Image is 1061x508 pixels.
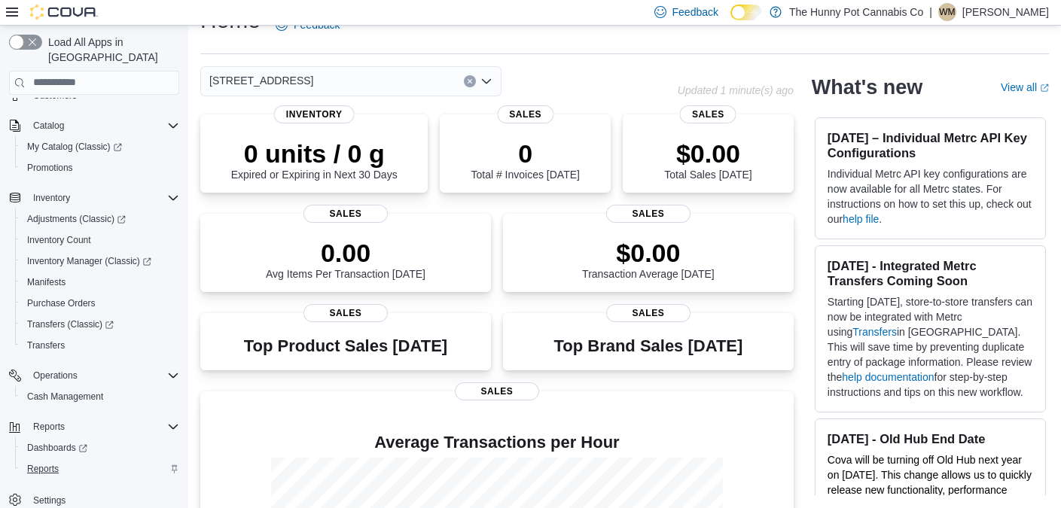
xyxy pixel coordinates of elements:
span: Inventory [274,105,355,123]
span: Feedback [672,5,718,20]
span: Transfers [27,339,65,351]
span: My Catalog (Classic) [27,141,122,153]
a: Adjustments (Classic) [21,210,132,228]
span: Dark Mode [730,20,731,21]
p: | [929,3,932,21]
span: Catalog [27,117,179,135]
span: WM [939,3,955,21]
div: Total Sales [DATE] [664,138,752,181]
button: Transfers [15,335,185,356]
span: Manifests [21,273,179,291]
span: Transfers (Classic) [27,318,114,330]
a: Inventory Count [21,231,97,249]
span: Sales [455,382,539,400]
a: Inventory Manager (Classic) [15,251,185,272]
a: help file [843,213,879,225]
h3: [DATE] - Old Hub End Date [828,431,1033,446]
h2: What's new [812,75,922,99]
div: Avg Items Per Transaction [DATE] [266,238,425,280]
p: 0 units / 0 g [231,138,398,169]
p: Starting [DATE], store-to-store transfers can now be integrated with Metrc using in [GEOGRAPHIC_D... [828,294,1033,400]
span: Sales [303,205,388,223]
span: Manifests [27,276,66,288]
p: 0.00 [266,238,425,268]
span: Transfers (Classic) [21,315,179,333]
span: Reports [33,421,65,433]
h3: Top Brand Sales [DATE] [554,337,743,355]
span: Promotions [21,159,179,177]
span: Adjustments (Classic) [27,213,126,225]
span: Sales [497,105,553,123]
h4: Average Transactions per Hour [212,433,782,452]
input: Dark Mode [730,5,762,20]
a: Transfers (Classic) [15,314,185,335]
a: Transfers (Classic) [21,315,120,333]
div: Total # Invoices [DATE] [471,138,579,181]
button: Catalog [27,117,70,135]
button: Operations [3,365,185,386]
span: Sales [606,304,691,322]
a: Inventory Manager (Classic) [21,252,157,270]
button: Reports [3,416,185,437]
button: Cash Management [15,386,185,407]
h3: [DATE] - Integrated Metrc Transfers Coming Soon [828,258,1033,288]
button: Inventory Count [15,230,185,251]
span: Inventory [27,189,179,207]
button: Open list of options [480,75,492,87]
a: Transfers [21,336,71,354]
span: Reports [21,460,179,478]
span: Operations [27,367,179,385]
span: Purchase Orders [21,294,179,312]
span: Inventory Manager (Classic) [21,252,179,270]
a: Promotions [21,159,79,177]
span: Inventory Count [21,231,179,249]
span: Cash Management [21,388,179,406]
a: My Catalog (Classic) [21,138,128,156]
span: My Catalog (Classic) [21,138,179,156]
a: Reports [21,460,65,478]
a: Manifests [21,273,72,291]
span: Settings [33,494,66,506]
a: help documentation [842,371,934,383]
span: Purchase Orders [27,297,96,309]
button: Reports [27,418,71,436]
p: $0.00 [664,138,752,169]
a: Cash Management [21,388,109,406]
p: 0 [471,138,579,169]
span: Inventory Count [27,234,91,246]
a: Dashboards [21,439,93,457]
span: Sales [303,304,388,322]
div: Waseem Mohammed [938,3,956,21]
span: Adjustments (Classic) [21,210,179,228]
a: My Catalog (Classic) [15,136,185,157]
a: Transfers [852,326,897,338]
span: Sales [680,105,736,123]
p: Individual Metrc API key configurations are now available for all Metrc states. For instructions ... [828,166,1033,227]
span: Cash Management [27,391,103,403]
p: $0.00 [582,238,715,268]
a: Purchase Orders [21,294,102,312]
a: View allExternal link [1001,81,1049,93]
span: [STREET_ADDRESS] [209,71,313,90]
button: Manifests [15,272,185,293]
span: Operations [33,370,78,382]
a: Adjustments (Classic) [15,208,185,230]
span: Reports [27,418,179,436]
span: Load All Apps in [GEOGRAPHIC_DATA] [42,35,179,65]
button: Inventory [3,187,185,208]
div: Transaction Average [DATE] [582,238,715,280]
button: Clear input [464,75,476,87]
svg: External link [1040,84,1049,93]
button: Inventory [27,189,76,207]
span: Catalog [33,120,64,132]
h3: Top Product Sales [DATE] [244,337,447,355]
button: Operations [27,367,84,385]
span: Promotions [27,162,73,174]
span: Dashboards [27,442,87,454]
a: Dashboards [15,437,185,458]
span: Inventory Manager (Classic) [27,255,151,267]
p: The Hunny Pot Cannabis Co [789,3,923,21]
span: Sales [606,205,691,223]
button: Catalog [3,115,185,136]
button: Purchase Orders [15,293,185,314]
